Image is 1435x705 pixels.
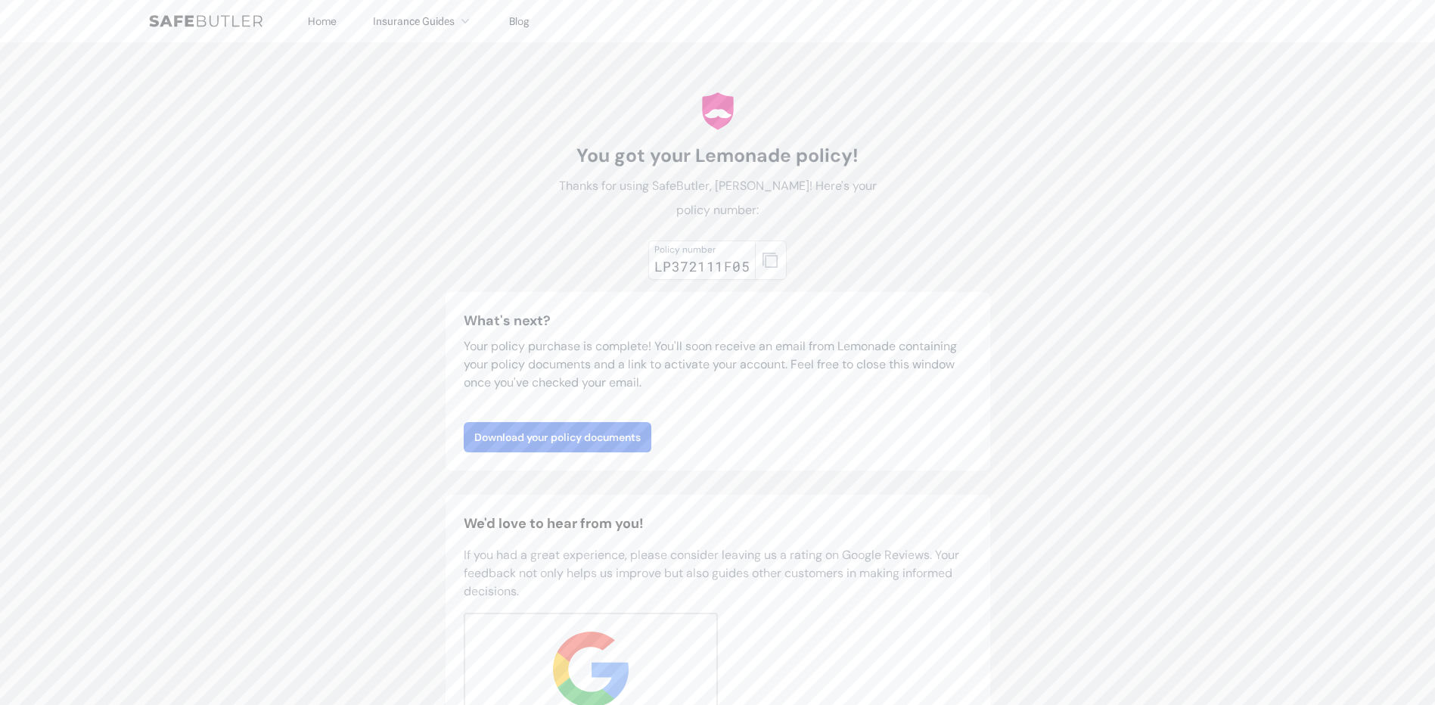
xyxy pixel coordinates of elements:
[509,14,530,28] a: Blog
[654,244,750,256] div: Policy number
[464,310,972,331] h3: What's next?
[548,174,887,222] p: Thanks for using SafeButler, [PERSON_NAME]! Here's your policy number:
[654,256,750,277] div: LP372111F05
[149,15,262,27] img: SafeButler Text Logo
[464,513,972,534] h2: We'd love to hear from you!
[464,546,972,601] p: If you had a great experience, please consider leaving us a rating on Google Reviews. Your feedba...
[373,12,473,30] button: Insurance Guides
[464,422,651,452] a: Download your policy documents
[464,337,972,392] p: Your policy purchase is complete! You'll soon receive an email from Lemonade containing your poli...
[548,144,887,168] h1: You got your Lemonade policy!
[308,14,337,28] a: Home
